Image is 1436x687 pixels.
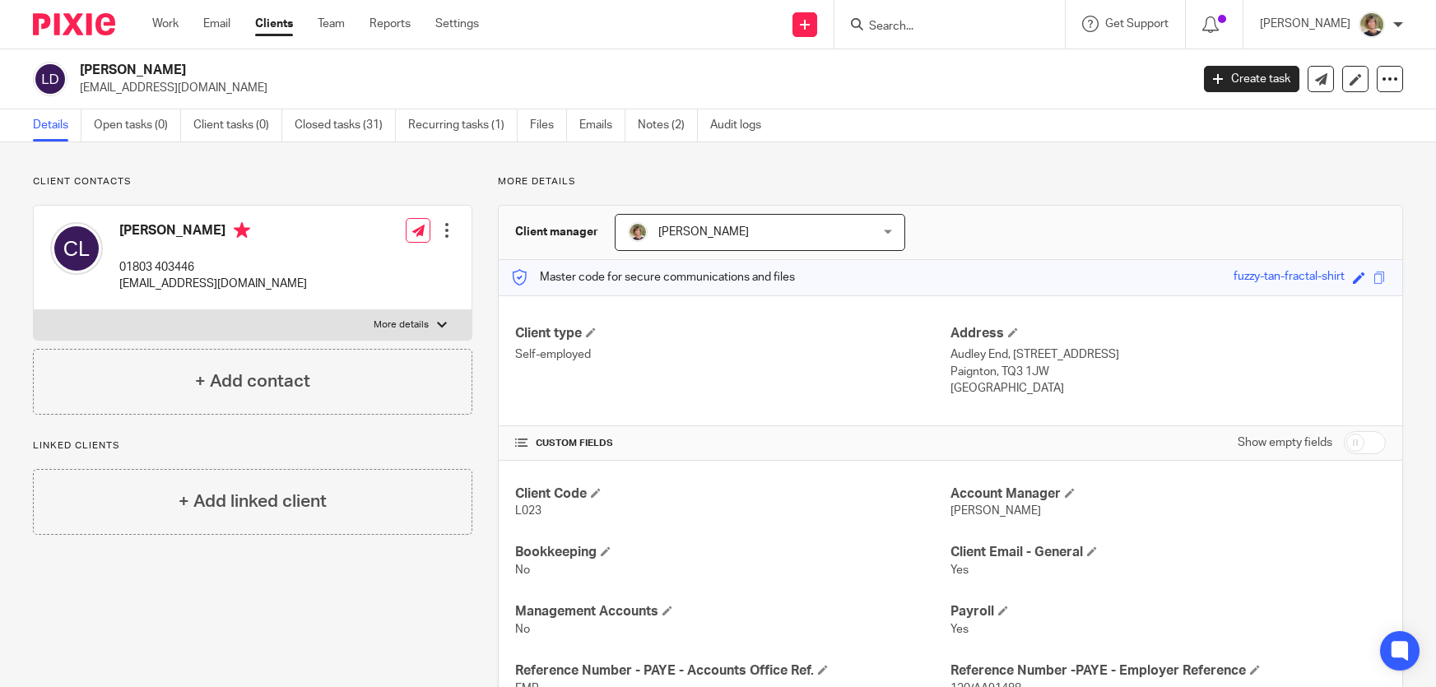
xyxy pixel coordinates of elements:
h2: [PERSON_NAME] [80,62,960,79]
span: Yes [950,564,969,576]
img: Pixie [33,13,115,35]
span: Get Support [1105,18,1169,30]
a: Files [530,109,567,142]
a: Create task [1204,66,1299,92]
img: svg%3E [50,222,103,275]
p: [EMAIL_ADDRESS][DOMAIN_NAME] [80,80,1179,96]
h4: CUSTOM FIELDS [515,437,950,450]
h4: Account Manager [950,485,1386,503]
a: Closed tasks (31) [295,109,396,142]
a: Open tasks (0) [94,109,181,142]
p: More details [374,318,429,332]
label: Show empty fields [1238,434,1332,451]
h4: Client Code [515,485,950,503]
h4: Address [950,325,1386,342]
h4: Client Email - General [950,544,1386,561]
img: svg%3E [33,62,67,96]
span: Yes [950,624,969,635]
a: Details [33,109,81,142]
a: Emails [579,109,625,142]
a: Settings [435,16,479,32]
a: Notes (2) [638,109,698,142]
span: No [515,564,530,576]
div: fuzzy-tan-fractal-shirt [1234,268,1345,287]
p: Self-employed [515,346,950,363]
h3: Client manager [515,224,598,240]
a: Email [203,16,230,32]
h4: Reference Number - PAYE - Accounts Office Ref. [515,662,950,680]
p: Audley End, [STREET_ADDRESS] [950,346,1386,363]
a: Team [318,16,345,32]
p: Linked clients [33,439,472,453]
img: High%20Res%20Andrew%20Price%20Accountants_Poppy%20Jakes%20photography-1142.jpg [628,222,648,242]
img: High%20Res%20Andrew%20Price%20Accountants_Poppy%20Jakes%20photography-1142.jpg [1359,12,1385,38]
span: [PERSON_NAME] [658,226,749,238]
a: Recurring tasks (1) [408,109,518,142]
a: Audit logs [710,109,774,142]
p: 01803 403446 [119,259,307,276]
a: Client tasks (0) [193,109,282,142]
p: Paignton, TQ3 1JW [950,364,1386,380]
h4: Bookkeeping [515,544,950,561]
h4: [PERSON_NAME] [119,222,307,243]
a: Clients [255,16,293,32]
span: L023 [515,505,541,517]
span: No [515,624,530,635]
p: Master code for secure communications and files [511,269,795,285]
span: [PERSON_NAME] [950,505,1041,517]
a: Work [152,16,179,32]
i: Primary [234,222,250,239]
h4: Client type [515,325,950,342]
p: [GEOGRAPHIC_DATA] [950,380,1386,397]
input: Search [867,20,1015,35]
p: [EMAIL_ADDRESS][DOMAIN_NAME] [119,276,307,292]
h4: + Add linked client [179,489,327,514]
h4: + Add contact [195,369,310,394]
h4: Reference Number -PAYE - Employer Reference [950,662,1386,680]
p: More details [498,175,1403,188]
p: Client contacts [33,175,472,188]
h4: Payroll [950,603,1386,620]
p: [PERSON_NAME] [1260,16,1350,32]
h4: Management Accounts [515,603,950,620]
a: Reports [369,16,411,32]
